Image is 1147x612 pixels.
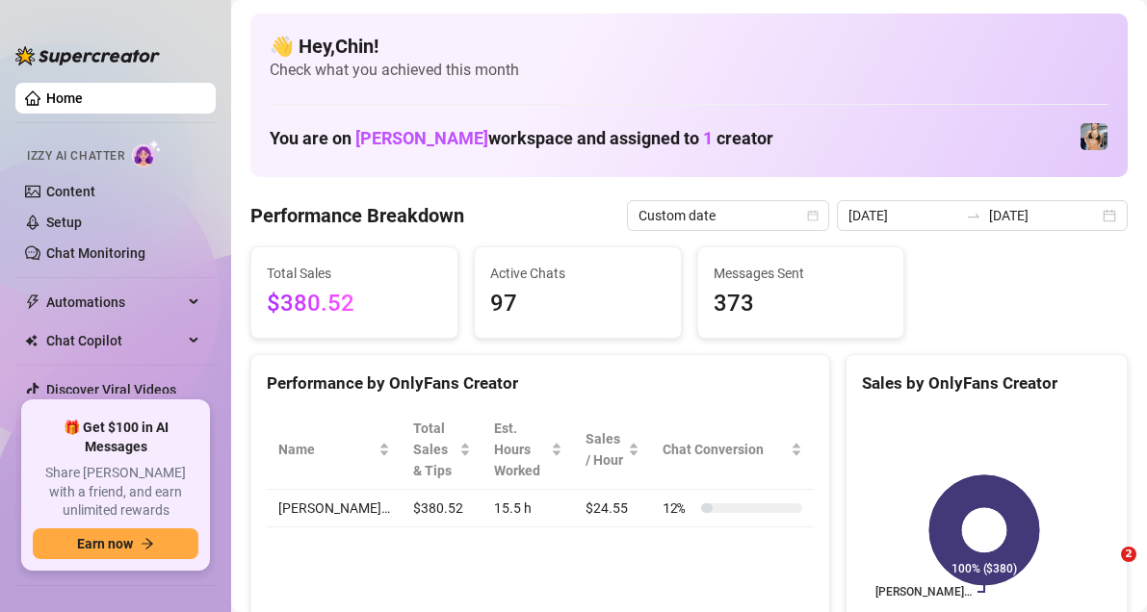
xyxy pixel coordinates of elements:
[413,418,456,481] span: Total Sales & Tips
[270,128,773,149] h1: You are on workspace and assigned to creator
[989,205,1099,226] input: End date
[33,419,198,456] span: 🎁 Get $100 in AI Messages
[663,439,787,460] span: Chat Conversion
[482,490,574,527] td: 15.5 h
[77,536,133,551] span: Earn now
[1121,547,1136,562] span: 2
[267,490,402,527] td: [PERSON_NAME]…
[586,428,624,471] span: Sales / Hour
[862,370,1111,396] div: Sales by OnlyFans Creator
[33,528,198,559] button: Earn nowarrow-right
[639,201,818,230] span: Custom date
[807,210,819,221] span: calendar
[966,208,981,223] span: swap-right
[402,490,482,527] td: $380.52
[490,286,665,322] span: 97
[33,464,198,521] span: Share [PERSON_NAME] with a friend, and earn unlimited rewards
[703,128,713,148] span: 1
[574,490,651,527] td: $24.55
[270,33,1108,60] h4: 👋 Hey, Chin !
[663,497,693,519] span: 12 %
[714,263,889,284] span: Messages Sent
[966,208,981,223] span: to
[46,287,183,318] span: Automations
[270,60,1108,81] span: Check what you achieved this month
[494,418,547,481] div: Est. Hours Worked
[132,140,162,167] img: AI Chatter
[1081,123,1108,150] img: Veronica
[27,147,124,166] span: Izzy AI Chatter
[402,410,482,490] th: Total Sales & Tips
[278,439,375,460] span: Name
[267,263,442,284] span: Total Sales
[46,382,176,397] a: Discover Viral Videos
[355,128,488,148] span: [PERSON_NAME]
[267,370,814,396] div: Performance by OnlyFans Creator
[267,410,402,490] th: Name
[1082,547,1128,593] iframe: Intercom live chat
[574,410,651,490] th: Sales / Hour
[46,215,82,230] a: Setup
[651,410,814,490] th: Chat Conversion
[46,90,83,106] a: Home
[25,334,38,347] img: Chat Copilot
[875,585,972,599] text: [PERSON_NAME]…
[46,325,183,356] span: Chat Copilot
[46,184,95,199] a: Content
[267,286,442,322] span: $380.52
[25,294,40,310] span: thunderbolt
[714,286,889,322] span: 373
[15,46,160,65] img: logo-BBDzfeDw.svg
[848,205,958,226] input: Start date
[141,537,154,550] span: arrow-right
[490,263,665,284] span: Active Chats
[46,245,145,261] a: Chat Monitoring
[250,202,464,229] h4: Performance Breakdown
